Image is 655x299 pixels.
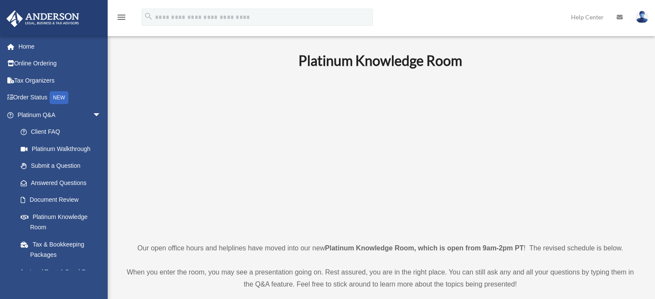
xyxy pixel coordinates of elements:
[12,236,114,263] a: Tax & Bookkeeping Packages
[6,106,114,123] a: Platinum Q&Aarrow_drop_down
[12,123,114,141] a: Client FAQ
[116,12,127,22] i: menu
[123,266,638,290] p: When you enter the room, you may see a presentation going on. Rest assured, you are in the right ...
[298,52,462,69] b: Platinum Knowledge Room
[6,89,114,107] a: Order StatusNEW
[6,72,114,89] a: Tax Organizers
[50,91,68,104] div: NEW
[251,81,509,226] iframe: 231110_Toby_KnowledgeRoom
[12,140,114,157] a: Platinum Walkthrough
[6,38,114,55] a: Home
[6,55,114,72] a: Online Ordering
[325,244,524,252] strong: Platinum Knowledge Room, which is open from 9am-2pm PT
[116,15,127,22] a: menu
[144,12,153,21] i: search
[12,263,114,281] a: Land Trust & Deed Forum
[93,106,110,124] span: arrow_drop_down
[12,174,114,191] a: Answered Questions
[4,10,82,27] img: Anderson Advisors Platinum Portal
[12,157,114,175] a: Submit a Question
[12,191,114,209] a: Document Review
[12,208,110,236] a: Platinum Knowledge Room
[636,11,649,23] img: User Pic
[123,242,638,254] p: Our open office hours and helplines have moved into our new ! The revised schedule is below.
